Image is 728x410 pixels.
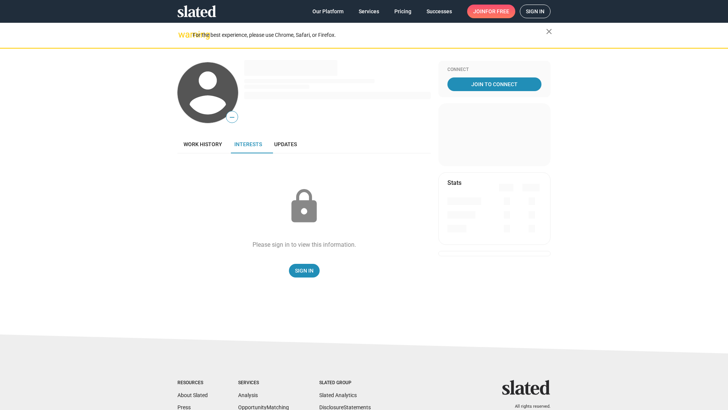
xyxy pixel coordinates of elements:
[177,380,208,386] div: Resources
[447,77,541,91] a: Join To Connect
[312,5,344,18] span: Our Platform
[420,5,458,18] a: Successes
[319,380,371,386] div: Slated Group
[226,112,238,122] span: —
[285,188,323,225] mat-icon: lock
[177,392,208,398] a: About Slated
[268,135,303,153] a: Updates
[520,5,551,18] a: Sign in
[449,77,540,91] span: Join To Connect
[178,30,187,39] mat-icon: warning
[238,380,289,386] div: Services
[234,141,262,147] span: Interests
[238,392,258,398] a: Analysis
[193,30,546,40] div: For the best experience, please use Chrome, Safari, or Firefox.
[274,141,297,147] span: Updates
[394,5,411,18] span: Pricing
[353,5,385,18] a: Services
[253,241,356,249] div: Please sign in to view this information.
[177,135,228,153] a: Work history
[295,264,314,278] span: Sign In
[184,141,222,147] span: Work history
[289,264,320,278] a: Sign In
[447,67,541,73] div: Connect
[467,5,515,18] a: Joinfor free
[319,392,357,398] a: Slated Analytics
[228,135,268,153] a: Interests
[526,5,544,18] span: Sign in
[388,5,417,18] a: Pricing
[427,5,452,18] span: Successes
[447,179,461,187] mat-card-title: Stats
[544,27,554,36] mat-icon: close
[306,5,350,18] a: Our Platform
[485,5,509,18] span: for free
[473,5,509,18] span: Join
[359,5,379,18] span: Services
